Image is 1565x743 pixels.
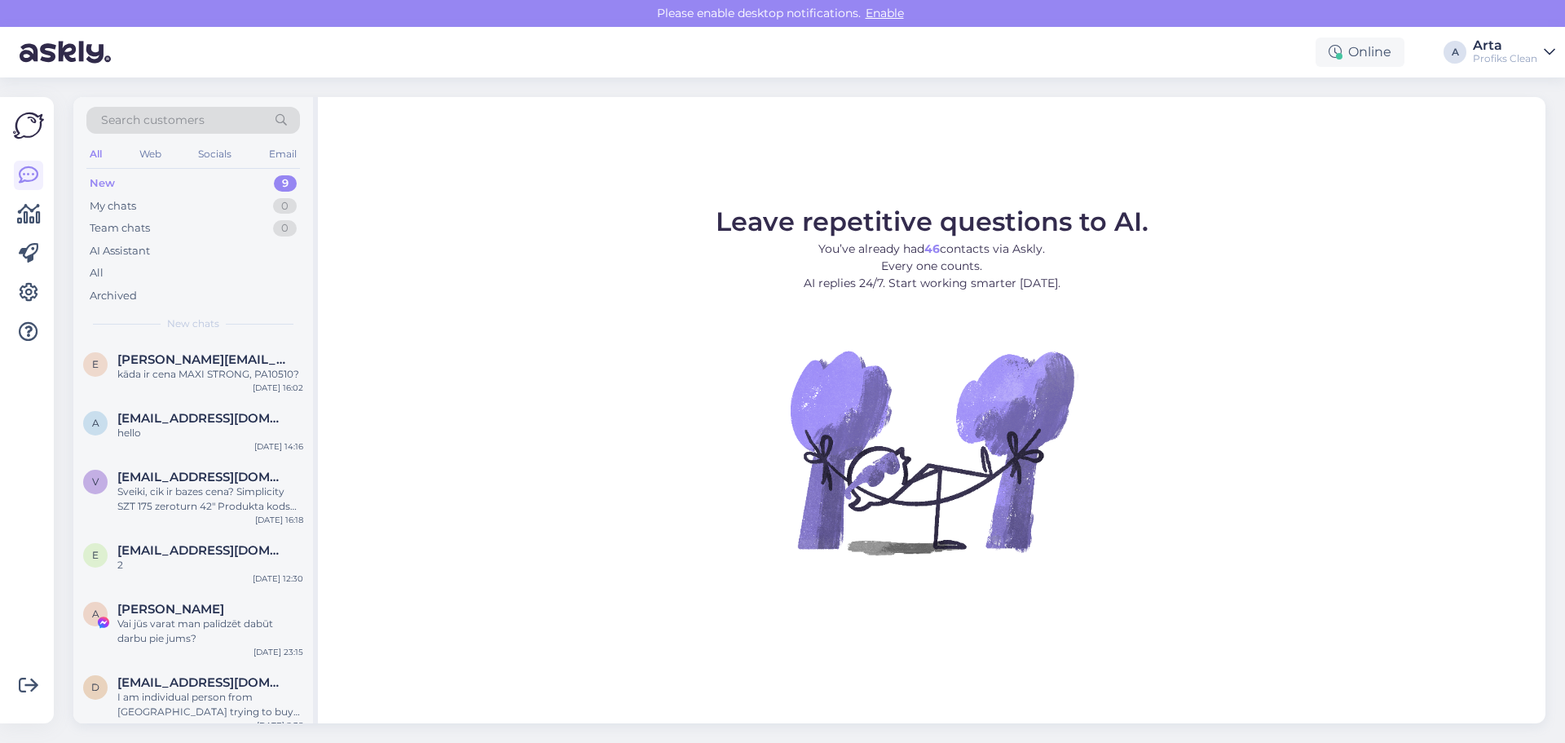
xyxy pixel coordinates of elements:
[253,573,303,585] div: [DATE] 12:30
[1316,38,1404,67] div: Online
[1473,39,1555,65] a: ArtaProfiks Clean
[254,440,303,453] div: [DATE] 14:16
[195,144,235,165] div: Socials
[785,305,1078,599] img: No Chat active
[255,514,303,526] div: [DATE] 16:18
[90,265,104,281] div: All
[92,475,99,488] span: v
[117,617,303,646] div: Vai jūs varat man palīdzēt dabūt darbu pie jums?
[92,549,99,561] span: e
[101,112,205,129] span: Search customers
[86,144,105,165] div: All
[90,175,115,192] div: New
[92,417,99,429] span: a
[117,675,287,690] span: ds3660857@gmail.com
[117,426,303,440] div: hello
[13,110,44,141] img: Askly Logo
[273,198,297,214] div: 0
[117,602,224,617] span: Asan Faddal
[716,241,1148,292] p: You’ve already had contacts via Askly. Every one counts. AI replies 24/7. Start working smarter [...
[274,175,297,192] div: 9
[117,367,303,382] div: kāda ir cena MAXI STRONG, PA10510?
[117,690,303,719] div: I am individual person from [GEOGRAPHIC_DATA] trying to buy good toilet plunger please help me to...
[1444,41,1466,64] div: A
[91,681,99,693] span: d
[924,241,940,256] b: 46
[253,646,303,658] div: [DATE] 23:15
[273,220,297,237] div: 0
[90,288,137,304] div: Archived
[92,608,99,620] span: A
[257,719,303,732] div: [DATE] 2:38
[117,484,303,514] div: Sveiki, cik ir bazes cena? Simplicity SZT 175 zeroturn 42" Produkta kods SI2691923
[117,543,287,558] span: e.zinenko64@gmail.com
[1473,52,1537,65] div: Profiks Clean
[136,144,165,165] div: Web
[90,220,150,237] div: Team chats
[117,470,287,484] span: valtersvitols@gmail.com
[266,144,300,165] div: Email
[117,411,287,426] span: alzahraassh@gmail.com
[861,6,909,20] span: Enable
[1473,39,1537,52] div: Arta
[253,382,303,394] div: [DATE] 16:02
[90,198,136,214] div: My chats
[167,316,219,331] span: New chats
[117,352,287,367] span: einars.eltermanis@akorda.lv
[92,358,99,370] span: e
[90,243,150,259] div: AI Assistant
[716,206,1148,237] span: Leave repetitive questions to AI.
[117,558,303,573] div: 2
